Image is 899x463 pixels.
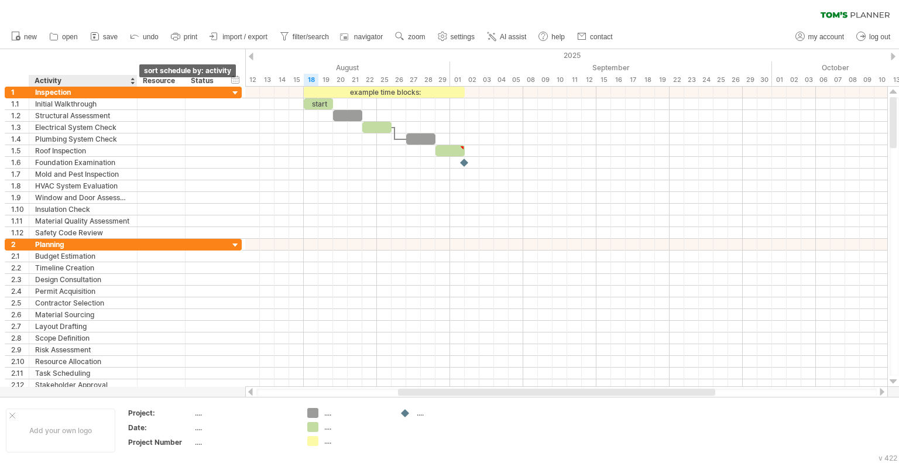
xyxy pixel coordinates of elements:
div: September 2025 [450,61,772,74]
div: 1.11 [11,215,29,227]
a: navigator [338,29,386,44]
div: Friday, 15 August 2025 [289,74,304,86]
div: 1 [11,87,29,98]
div: Monday, 1 September 2025 [450,74,465,86]
div: Date: [128,423,193,433]
div: Material Sourcing [35,309,131,320]
div: Wednesday, 27 August 2025 [406,74,421,86]
span: undo [143,33,159,41]
div: Thursday, 21 August 2025 [348,74,362,86]
div: .... [324,422,388,432]
a: settings [435,29,478,44]
div: 1.7 [11,169,29,180]
div: 1.10 [11,204,29,215]
div: Stakeholder Approval [35,379,131,390]
span: import / export [222,33,267,41]
div: .... [195,408,293,418]
div: Tuesday, 16 September 2025 [611,74,626,86]
div: Wednesday, 3 September 2025 [479,74,494,86]
a: import / export [207,29,271,44]
div: Scope Definition [35,332,131,344]
div: Monday, 15 September 2025 [596,74,611,86]
span: log out [869,33,890,41]
div: Friday, 5 September 2025 [509,74,523,86]
div: 2.7 [11,321,29,332]
div: Foundation Examination [35,157,131,168]
div: 1.4 [11,133,29,145]
div: .... [324,408,388,418]
div: Thursday, 18 September 2025 [640,74,655,86]
div: 2.1 [11,251,29,262]
div: Resource [143,75,179,87]
div: Monday, 18 August 2025 [304,74,318,86]
div: Friday, 29 August 2025 [435,74,450,86]
div: 2.5 [11,297,29,308]
div: .... [324,436,388,446]
a: undo [127,29,162,44]
div: Thursday, 9 October 2025 [860,74,874,86]
div: Status [191,75,217,87]
div: Thursday, 14 August 2025 [274,74,289,86]
div: 1.5 [11,145,29,156]
div: Safety Code Review [35,227,131,238]
div: .... [417,408,481,418]
div: v 422 [879,454,897,462]
div: Design Consultation [35,274,131,285]
div: HVAC System Evaluation [35,180,131,191]
div: Tuesday, 23 September 2025 [684,74,699,86]
div: Plumbing System Check [35,133,131,145]
div: Project Number [128,437,193,447]
div: Roof Inspection [35,145,131,156]
div: start [304,98,333,109]
div: Material Quality Assessment [35,215,131,227]
div: Friday, 22 August 2025 [362,74,377,86]
div: Wednesday, 8 October 2025 [845,74,860,86]
div: Friday, 3 October 2025 [801,74,816,86]
a: save [87,29,121,44]
div: Thursday, 11 September 2025 [567,74,582,86]
div: 2.12 [11,379,29,390]
span: print [184,33,197,41]
div: Thursday, 2 October 2025 [787,74,801,86]
div: Add your own logo [6,409,115,452]
div: Tuesday, 2 September 2025 [465,74,479,86]
div: example time blocks: [304,87,465,98]
div: Planning [35,239,131,250]
div: Insulation Check [35,204,131,215]
a: print [168,29,201,44]
div: 2.10 [11,356,29,367]
div: 2.9 [11,344,29,355]
div: Monday, 6 October 2025 [816,74,831,86]
div: 2.11 [11,368,29,379]
div: Wednesday, 1 October 2025 [772,74,787,86]
div: Tuesday, 7 October 2025 [831,74,845,86]
span: filter/search [293,33,329,41]
div: 2 [11,239,29,250]
span: new [24,33,37,41]
div: .... [195,437,293,447]
div: Timeline Creation [35,262,131,273]
div: August 2025 [143,61,450,74]
div: Thursday, 28 August 2025 [421,74,435,86]
div: Mold and Pest Inspection [35,169,131,180]
a: log out [853,29,894,44]
div: Wednesday, 17 September 2025 [626,74,640,86]
div: 2.8 [11,332,29,344]
a: my account [792,29,847,44]
div: Tuesday, 9 September 2025 [538,74,553,86]
div: Risk Assessment [35,344,131,355]
span: my account [808,33,844,41]
div: Tuesday, 26 August 2025 [392,74,406,86]
a: AI assist [484,29,530,44]
div: Permit Acquisition [35,286,131,297]
span: help [551,33,565,41]
div: sort schedule by: activity [139,64,236,77]
div: Monday, 8 September 2025 [523,74,538,86]
div: Wednesday, 24 September 2025 [699,74,713,86]
div: Monday, 29 September 2025 [743,74,757,86]
div: Friday, 10 October 2025 [874,74,889,86]
div: Monday, 25 August 2025 [377,74,392,86]
div: Task Scheduling [35,368,131,379]
div: 1.12 [11,227,29,238]
div: 1.8 [11,180,29,191]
